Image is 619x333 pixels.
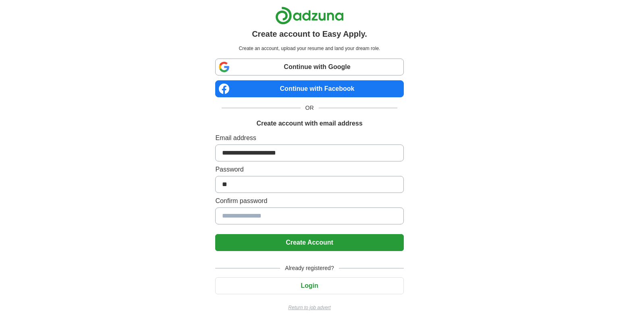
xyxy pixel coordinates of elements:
[215,196,403,206] label: Confirm password
[256,119,362,128] h1: Create account with email address
[215,234,403,251] button: Create Account
[280,264,339,272] span: Already registered?
[252,28,367,40] h1: Create account to Easy Apply.
[215,282,403,289] a: Login
[215,304,403,311] a: Return to job advert
[215,133,403,143] label: Email address
[301,104,319,112] span: OR
[215,59,403,75] a: Continue with Google
[215,165,403,174] label: Password
[275,6,344,25] img: Adzuna logo
[215,277,403,294] button: Login
[215,80,403,97] a: Continue with Facebook
[217,45,402,52] p: Create an account, upload your resume and land your dream role.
